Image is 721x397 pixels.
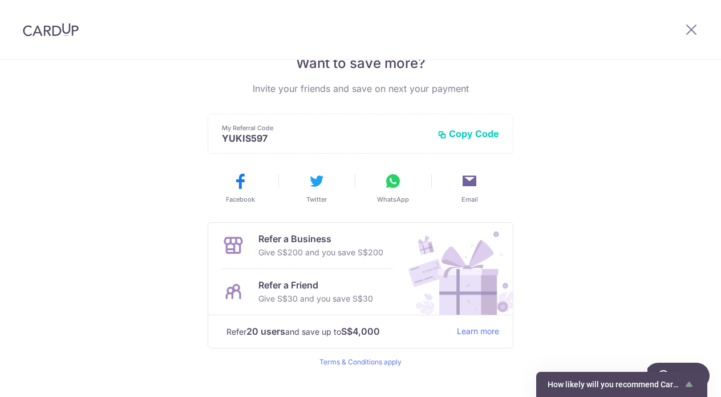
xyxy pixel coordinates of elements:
[246,324,285,338] strong: 20 users
[457,324,499,339] a: Learn more
[377,195,409,204] span: WhatsApp
[647,363,710,391] iframe: Opens a widget where you can find more information
[258,232,383,246] p: Refer a Business
[438,128,499,139] button: Copy Code
[548,378,696,391] button: Show survey - How likely will you recommend CardUp to a friend?
[283,172,350,204] button: Twitter
[222,133,428,144] p: YUKIS597
[319,358,402,366] a: Terms & Conditions apply
[23,23,79,37] img: CardUp
[359,172,427,204] button: WhatsApp
[208,82,513,95] p: Invite your friends and save on next your payment
[258,278,373,292] p: Refer a Friend
[341,324,380,338] strong: S$4,000
[226,195,255,204] span: Facebook
[258,292,373,306] p: Give S$30 and you save S$30
[548,380,682,389] span: How likely will you recommend CardUp to a friend?
[222,123,428,133] p: My Referral Code
[461,195,478,204] span: Email
[258,246,383,259] p: Give S$200 and you save S$200
[398,223,513,315] img: Refer
[306,195,327,204] span: Twitter
[436,172,503,204] button: Email
[206,172,274,204] button: Facebook
[208,54,513,73] p: Want to save more?
[226,324,448,339] p: Refer and save up to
